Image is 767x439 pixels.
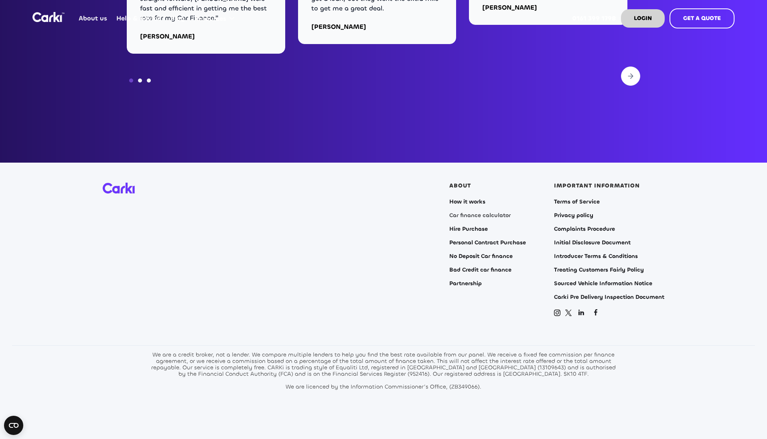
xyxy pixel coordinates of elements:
[449,267,511,273] a: Bad Credit car finance
[554,253,638,260] a: Introducer Terms & Conditions
[449,240,526,246] a: Personal Contract Purchase
[449,183,471,189] div: ABOUT
[449,226,488,232] a: Hire Purchase
[554,183,640,189] div: IMPORTANT INFORMATION
[554,267,644,273] a: Treating Customers Fairly Policy
[190,3,242,34] div: Resources
[554,294,664,300] a: Carki Pre Delivery Inspection Document
[572,14,616,22] strong: 0161 399 1798
[103,183,135,193] img: Carki logo
[138,79,142,83] div: Show slide 2 of 3
[554,199,600,205] a: Terms of Service
[449,280,482,287] a: Partnership
[449,212,511,219] a: Car finance calculator
[670,8,735,28] a: GET A QUOTE
[195,14,226,23] div: Resources
[32,12,65,22] a: home
[140,32,195,40] div: [PERSON_NAME]
[621,9,665,28] a: LOGIN
[554,280,652,287] a: Sourced Vehicle Information Notice
[4,416,23,435] button: Open CMP widget
[634,14,652,22] strong: LOGIN
[554,226,615,232] a: Complaints Procedure
[129,79,133,83] div: Show slide 1 of 3
[112,3,166,34] a: Help & Advice
[568,3,621,34] a: 0161 399 1798
[554,212,593,219] a: Privacy policy
[621,66,640,86] div: next slide
[449,253,513,260] a: No Deposit Car finance
[147,79,151,83] div: Show slide 3 of 3
[449,199,485,205] a: How it works
[149,352,618,390] div: We are a credit broker, not a lender. We compare multiple lenders to help you find the best rate ...
[683,14,721,22] strong: GET A QUOTE
[554,240,631,246] a: Initial Disclosure Document
[74,3,112,34] a: About us
[166,3,189,34] a: Blog
[32,12,65,22] img: Logo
